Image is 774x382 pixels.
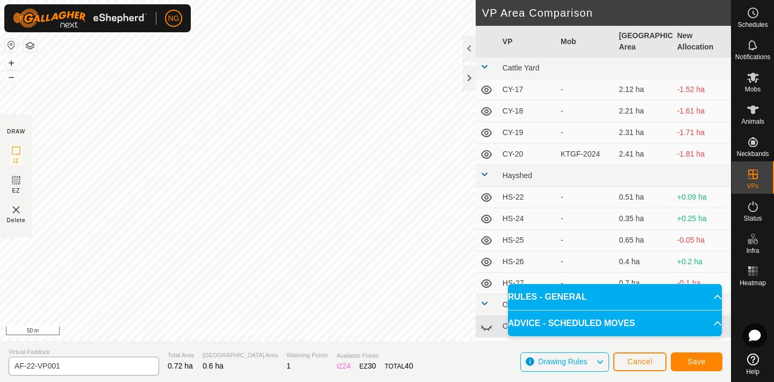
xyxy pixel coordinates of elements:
[368,362,376,370] span: 30
[746,369,759,375] span: Help
[498,337,556,359] td: OE-18
[286,351,328,360] span: Watering Points
[743,215,762,222] span: Status
[673,208,731,230] td: +0.25 ha
[741,118,764,125] span: Animals
[673,251,731,273] td: +0.2 ha
[732,349,774,379] a: Help
[561,84,610,95] div: -
[614,187,672,208] td: 0.51 ha
[614,251,672,273] td: 0.4 ha
[538,357,587,366] span: Drawing Rules
[736,151,769,157] span: Neckbands
[10,203,23,216] img: VP
[498,26,556,58] th: VP
[561,192,610,203] div: -
[673,101,731,122] td: -1.61 ha
[168,13,180,24] span: NG
[561,127,610,138] div: -
[498,79,556,101] td: CY-17
[673,273,731,294] td: -0.1 ha
[7,128,25,136] div: DRAW
[13,9,147,28] img: Gallagher Logo
[498,316,556,337] td: OE-10-2
[614,101,672,122] td: 2.21 ha
[737,22,768,28] span: Schedules
[5,39,18,52] button: Reset Map
[673,187,731,208] td: +0.09 ha
[498,208,556,230] td: HS-24
[614,122,672,144] td: 2.31 ha
[336,351,413,360] span: Available Points
[673,144,731,165] td: -1.81 ha
[561,213,610,224] div: -
[5,70,18,83] button: –
[503,171,532,180] span: Hayshed
[673,230,731,251] td: -0.05 ha
[556,26,614,58] th: Mob
[248,327,280,337] a: Contact Us
[561,105,610,117] div: -
[7,216,26,224] span: Delete
[614,79,672,101] td: 2.12 ha
[168,351,194,360] span: Total Area
[5,56,18,69] button: +
[286,362,291,370] span: 1
[498,230,556,251] td: HS-25
[482,6,731,19] h2: VP Area Comparison
[627,357,653,366] span: Cancel
[735,54,770,60] span: Notifications
[336,360,350,372] div: IZ
[498,101,556,122] td: CY-18
[9,348,159,357] span: Virtual Paddock
[614,208,672,230] td: 0.35 ha
[673,79,731,101] td: -1.52 ha
[671,352,722,371] button: Save
[203,362,224,370] span: 0.6 ha
[687,357,706,366] span: Save
[508,310,722,336] p-accordion-header: ADVICE - SCHEDULED MOVES
[195,327,235,337] a: Privacy Policy
[745,86,761,93] span: Mobs
[673,26,731,58] th: New Allocation
[498,122,556,144] td: CY-19
[13,157,19,165] span: IZ
[508,291,587,303] span: RULES - GENERAL
[561,256,610,267] div: -
[342,362,351,370] span: 24
[746,247,759,254] span: Infra
[614,144,672,165] td: 2.41 ha
[561,235,610,246] div: -
[747,183,758,189] span: VPs
[503,300,578,309] span: Old [PERSON_NAME]
[498,144,556,165] td: CY-20
[508,317,635,330] span: ADVICE - SCHEDULED MOVES
[508,284,722,310] p-accordion-header: RULES - GENERAL
[561,148,610,160] div: KTGF-2024
[614,273,672,294] td: 0.7 ha
[168,362,193,370] span: 0.72 ha
[498,187,556,208] td: HS-22
[614,230,672,251] td: 0.65 ha
[614,26,672,58] th: [GEOGRAPHIC_DATA] Area
[203,351,278,360] span: [GEOGRAPHIC_DATA] Area
[498,273,556,294] td: HS-27
[12,187,20,195] span: EZ
[503,63,540,72] span: Cattle Yard
[385,360,413,372] div: TOTAL
[673,122,731,144] td: -1.71 ha
[24,39,37,52] button: Map Layers
[360,360,376,372] div: EZ
[498,251,556,273] td: HS-26
[405,362,413,370] span: 40
[561,278,610,289] div: -
[613,352,666,371] button: Cancel
[740,280,766,286] span: Heatmap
